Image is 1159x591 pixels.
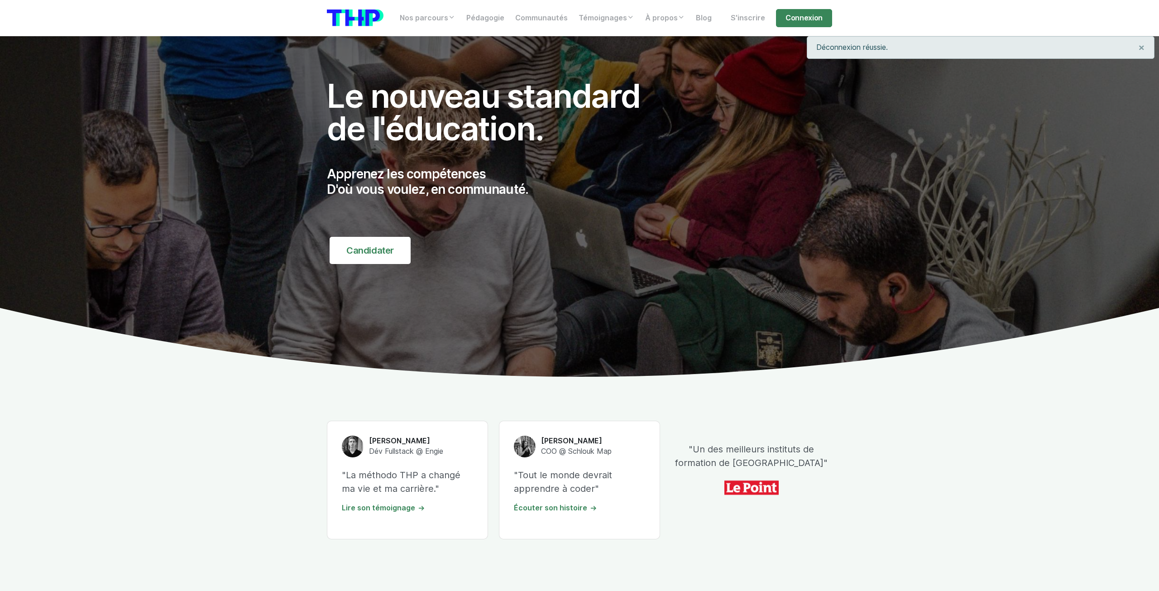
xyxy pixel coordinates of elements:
[1129,37,1154,58] button: Close
[514,504,597,512] a: Écouter son histoire
[573,9,640,27] a: Témoignages
[330,237,411,264] a: Candidater
[394,9,461,27] a: Nos parcours
[671,442,832,470] p: "Un des meilleurs instituts de formation de [GEOGRAPHIC_DATA]"
[640,9,690,27] a: À propos
[369,436,443,446] h6: [PERSON_NAME]
[725,9,771,27] a: S'inscrire
[690,9,717,27] a: Blog
[724,477,779,499] img: icon
[510,9,573,27] a: Communautés
[514,468,645,495] p: "Tout le monde devrait apprendre à coder"
[461,9,510,27] a: Pédagogie
[342,436,364,457] img: Titouan
[342,504,425,512] a: Lire son témoignage
[807,36,1154,59] div: Déconnexion réussie.
[327,167,660,197] p: Apprenez les compétences D'où vous voulez, en communauté.
[1138,41,1145,54] span: ×
[369,447,443,456] span: Dév Fullstack @ Engie
[342,468,473,495] p: "La méthodo THP a changé ma vie et ma carrière."
[514,436,536,457] img: Melisande
[776,9,832,27] a: Connexion
[541,436,612,446] h6: [PERSON_NAME]
[327,10,383,26] img: logo
[541,447,612,456] span: COO @ Schlouk Map
[327,80,660,145] h1: Le nouveau standard de l'éducation.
